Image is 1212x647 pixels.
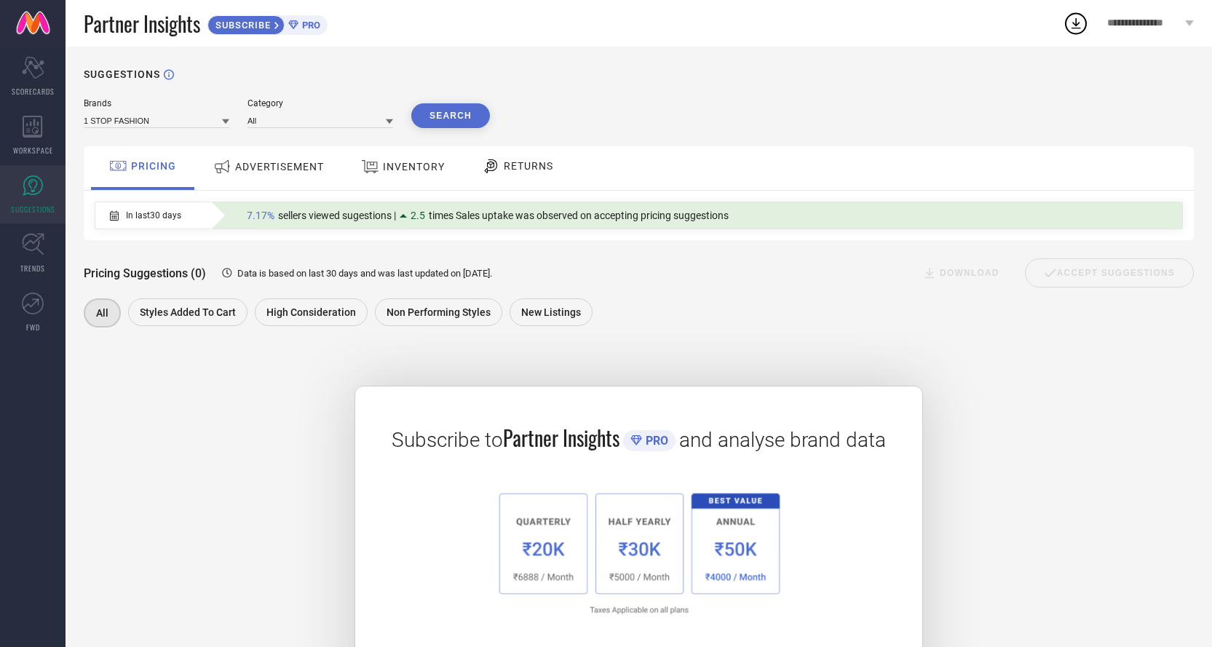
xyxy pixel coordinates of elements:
[429,210,729,221] span: times Sales uptake was observed on accepting pricing suggestions
[237,268,492,279] span: Data is based on last 30 days and was last updated on [DATE] .
[247,210,274,221] span: 7.17%
[411,210,425,221] span: 2.5
[84,9,200,39] span: Partner Insights
[411,103,490,128] button: Search
[278,210,396,221] span: sellers viewed sugestions |
[11,204,55,215] span: SUGGESTIONS
[13,145,53,156] span: WORKSPACE
[12,86,55,97] span: SCORECARDS
[96,307,108,319] span: All
[1025,258,1194,287] div: Accept Suggestions
[126,210,181,221] span: In last 30 days
[131,160,176,172] span: PRICING
[84,68,160,80] h1: SUGGESTIONS
[503,423,619,453] span: Partner Insights
[387,306,491,318] span: Non Performing Styles
[266,306,356,318] span: High Consideration
[392,428,503,452] span: Subscribe to
[26,322,40,333] span: FWD
[20,263,45,274] span: TRENDS
[235,161,324,172] span: ADVERTISEMENT
[247,98,393,108] div: Category
[642,434,668,448] span: PRO
[1063,10,1089,36] div: Open download list
[383,161,445,172] span: INVENTORY
[679,428,886,452] span: and analyse brand data
[487,482,790,623] img: 1a6fb96cb29458d7132d4e38d36bc9c7.png
[207,12,328,35] a: SUBSCRIBEPRO
[298,20,320,31] span: PRO
[521,306,581,318] span: New Listings
[208,20,274,31] span: SUBSCRIBE
[504,160,553,172] span: RETURNS
[84,266,206,280] span: Pricing Suggestions (0)
[84,98,229,108] div: Brands
[140,306,236,318] span: Styles Added To Cart
[239,206,736,225] div: Percentage of sellers who have viewed suggestions for the current Insight Type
